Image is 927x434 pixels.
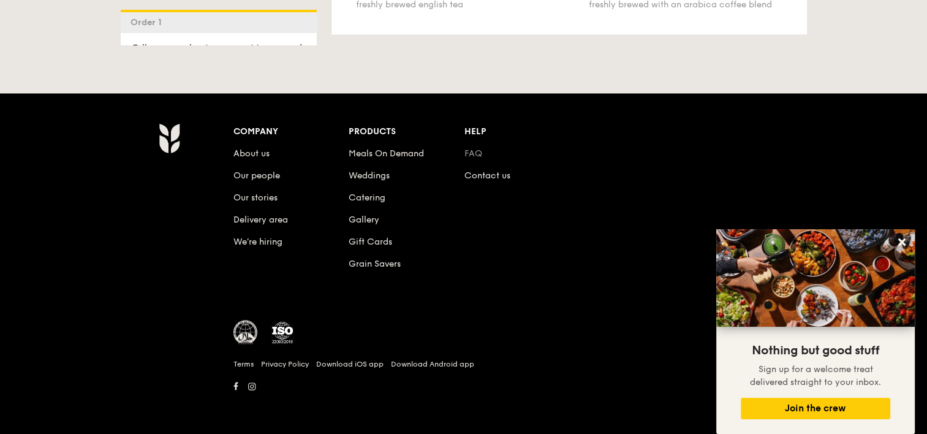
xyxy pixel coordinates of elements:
[752,343,879,358] span: Nothing but good stuff
[261,359,309,368] a: Privacy Policy
[349,170,390,180] a: Weddings
[233,214,288,224] a: Delivery area
[233,192,278,202] a: Our stories
[316,359,384,368] a: Download iOS app
[233,123,349,140] div: Company
[892,232,912,252] button: Close
[716,229,915,327] img: DSC07876-Edit02-Large.jpeg
[349,214,379,224] a: Gallery
[741,398,890,419] button: Join the crew
[464,123,580,140] div: Help
[131,17,167,28] span: Order 1
[233,320,258,345] img: MUIS Halal Certified
[349,258,401,268] a: Grain Savers
[159,123,180,153] img: AYc88T3wAAAABJRU5ErkJggg==
[464,148,482,158] a: FAQ
[349,123,464,140] div: Products
[233,236,282,246] a: We’re hiring
[349,236,392,246] a: Gift Cards
[750,364,881,387] span: Sign up for a welcome treat delivered straight to your inbox.
[233,170,280,180] a: Our people
[391,359,474,368] a: Download Android app
[349,148,424,158] a: Meals On Demand
[233,359,254,368] a: Terms
[270,320,295,345] img: ISO Certified
[111,395,817,405] h6: Revision
[349,192,385,202] a: Catering
[233,148,270,158] a: About us
[464,170,510,180] a: Contact us
[131,42,307,55] p: Tell us more about your event to proceed.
